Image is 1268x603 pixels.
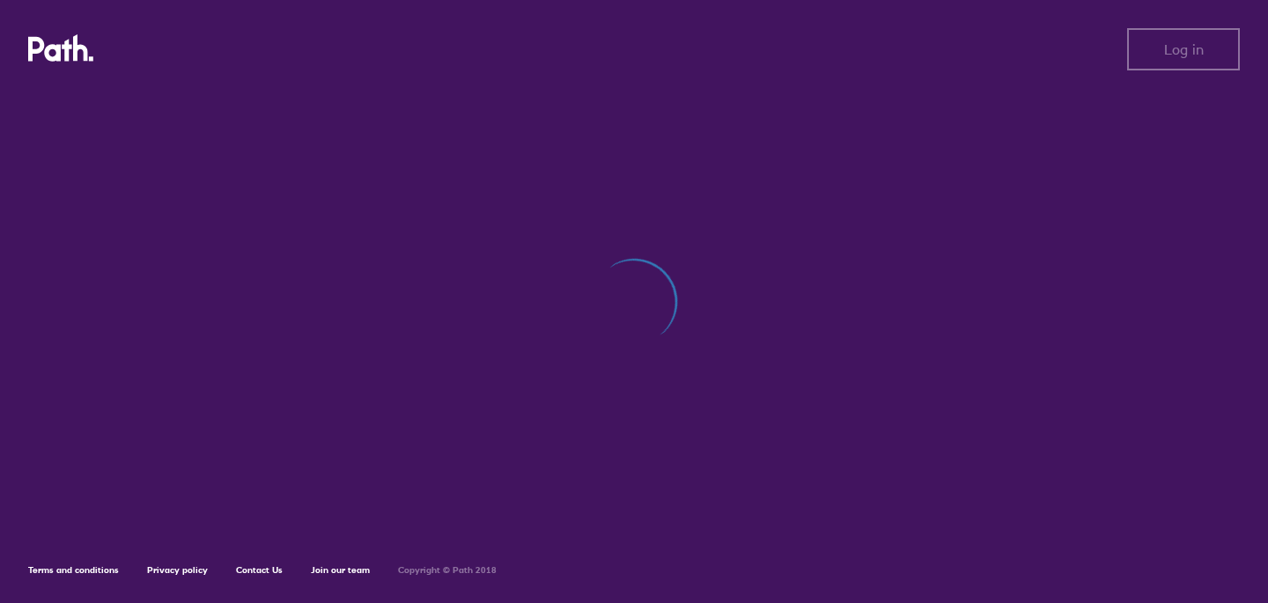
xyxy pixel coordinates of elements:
[398,565,497,576] h6: Copyright © Path 2018
[236,564,283,576] a: Contact Us
[28,564,119,576] a: Terms and conditions
[311,564,370,576] a: Join our team
[1127,28,1240,70] button: Log in
[1164,41,1204,57] span: Log in
[147,564,208,576] a: Privacy policy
